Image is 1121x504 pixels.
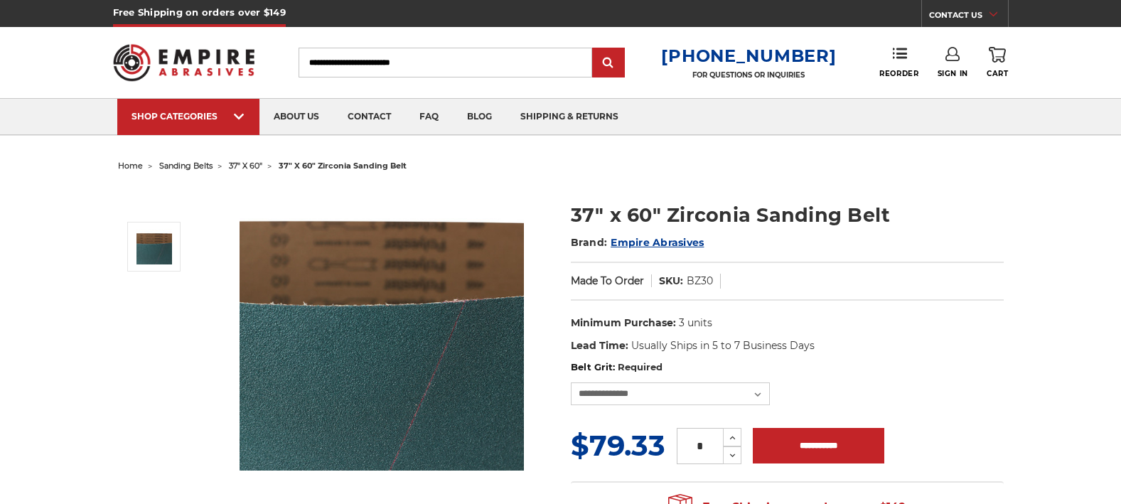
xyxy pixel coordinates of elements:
[259,99,333,135] a: about us
[661,45,836,66] a: [PHONE_NUMBER]
[132,111,245,122] div: SHOP CATEGORIES
[687,274,713,289] dd: BZ30
[631,338,815,353] dd: Usually Ships in 5 to 7 Business Days
[879,47,918,77] a: Reorder
[113,35,255,90] img: Empire Abrasives
[659,274,683,289] dt: SKU:
[987,69,1008,78] span: Cart
[594,49,623,77] input: Submit
[571,201,1004,229] h1: 37" x 60" Zirconia Sanding Belt
[229,161,262,171] a: 37" x 60"
[618,361,663,372] small: Required
[571,428,665,463] span: $79.33
[118,161,143,171] a: home
[571,236,608,249] span: Brand:
[279,161,407,171] span: 37" x 60" zirconia sanding belt
[571,274,644,287] span: Made To Order
[929,7,1008,27] a: CONTACT US
[136,229,172,264] img: 37" x 60" Zirconia Sanding Belt
[240,186,524,471] img: 37" x 60" Zirconia Sanding Belt
[938,69,968,78] span: Sign In
[453,99,506,135] a: blog
[679,316,712,331] dd: 3 units
[571,316,676,331] dt: Minimum Purchase:
[879,69,918,78] span: Reorder
[571,338,628,353] dt: Lead Time:
[571,360,1004,375] label: Belt Grit:
[506,99,633,135] a: shipping & returns
[987,47,1008,78] a: Cart
[405,99,453,135] a: faq
[159,161,213,171] a: sanding belts
[333,99,405,135] a: contact
[611,236,704,249] a: Empire Abrasives
[661,70,836,80] p: FOR QUESTIONS OR INQUIRIES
